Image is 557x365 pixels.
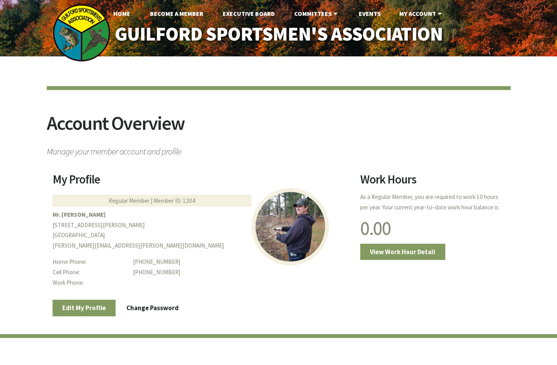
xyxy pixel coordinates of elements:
[360,173,504,191] h2: Work Hours
[216,6,281,21] a: Executive Board
[53,4,111,62] img: logo_sm.png
[133,267,351,278] dd: [PHONE_NUMBER]
[98,18,459,51] a: Guilford Sportsmen's Association
[144,6,210,21] a: Become A Member
[53,278,127,288] dt: Work Phone
[47,143,511,156] span: Manage your member account and profile
[288,6,346,21] a: Committees
[53,300,116,316] a: Edit My Profile
[353,6,387,21] a: Events
[117,300,189,316] a: Change Password
[360,219,504,238] h1: 0.00
[393,6,450,21] a: My Account
[53,267,127,278] dt: Cell Phone
[107,6,136,21] a: Home
[47,114,511,143] h2: Account Overview
[53,195,251,207] div: Regular Member | Member ID: 1204
[53,210,351,251] p: [STREET_ADDRESS][PERSON_NAME] [GEOGRAPHIC_DATA] [PERSON_NAME][EMAIL_ADDRESS][PERSON_NAME][DOMAIN_...
[53,211,106,218] b: Mr. [PERSON_NAME]
[133,257,351,267] dd: [PHONE_NUMBER]
[360,192,504,213] p: As a Regular Member, you are required to work 10 hours per year. Your current year-to-date work h...
[53,173,351,191] h2: My Profile
[360,244,445,260] a: View Work Hour Detail
[53,257,127,267] dt: Home Phone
